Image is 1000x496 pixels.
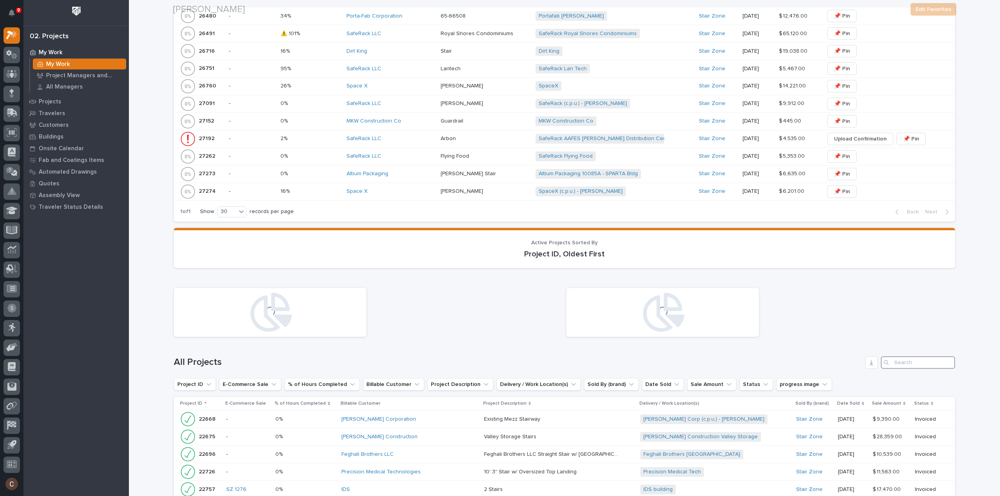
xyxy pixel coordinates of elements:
p: $ 10,539.00 [873,450,903,458]
button: E-Commerce Sale [219,378,281,391]
a: [PERSON_NAME] Construction [341,434,418,440]
p: Assembly View [39,192,80,199]
p: - [229,153,275,160]
span: Edit Favorites [916,5,951,14]
p: Royal Shores Condominiums [441,29,515,37]
tr: 2719227192 -2%2% SafeRack LLC ArbonArbon SafeRack AAFES [PERSON_NAME] Distribution Center Stair Z... [174,130,955,148]
button: Upload Confirmation [827,133,893,145]
h2: [PERSON_NAME] [173,4,245,15]
p: 26716 [199,46,216,55]
a: Projects [23,96,129,107]
a: Space X [346,188,368,195]
p: - [226,416,270,423]
p: 0% [280,116,289,124]
p: [DATE] [838,469,866,475]
a: SafeRack LLC [346,135,381,142]
p: Project ID, Oldest First [183,249,946,259]
tr: 2671626716 -16%16% Dirt King StairStair Dirt King Stair Zone [DATE]$ 19,038.00$ 19,038.00 📌 Pin [174,42,955,60]
button: progress image [776,378,832,391]
p: 26751 [199,64,216,72]
a: Customers [23,119,129,131]
button: Sold By (brand) [584,378,639,391]
a: Stair Zone [796,451,823,458]
p: 95% [280,64,293,72]
a: Automated Drawings [23,166,129,178]
p: 27262 [199,151,217,160]
a: SpaceX [539,83,558,89]
p: Sale Amount [872,399,901,408]
p: $ 28,359.00 [873,432,904,440]
p: Feghali Brothers LLC Straight Stair w/ [GEOGRAPHIC_DATA] [484,450,622,458]
a: Stair Zone [699,30,725,37]
p: $ 4,535.00 [779,134,807,142]
a: Precision Medical Tech [643,469,701,475]
span: 📌 Pin [834,169,850,179]
p: [DATE] [743,135,773,142]
p: My Work [46,61,70,68]
p: Invoiced [915,434,943,440]
input: Search [881,356,955,369]
p: Buildings [39,133,64,140]
button: 📌 Pin [827,80,857,92]
p: - [229,188,275,195]
span: 📌 Pin [834,29,850,38]
p: 26% [280,81,293,89]
p: [DATE] [743,66,773,72]
p: 9 [17,7,20,13]
p: 22675 [199,432,217,440]
p: $ 5,353.00 [779,151,806,160]
a: SafeRack Flying Food [539,153,593,160]
button: 📌 Pin [827,98,857,110]
a: Stair Zone [699,100,725,107]
a: SafeRack AAFES [PERSON_NAME] Distribution Center [539,135,673,142]
p: 27091 [199,99,216,107]
p: 2% [280,134,289,142]
a: Stair Zone [699,66,725,72]
tr: 2675126751 -95%95% SafeRack LLC LantechLantech SafeRack Lan Tech Stair Zone [DATE]$ 5,467.00$ 5,4... [174,60,955,77]
a: Altium Packaging [346,171,388,177]
h1: All Projects [174,357,862,368]
p: [PERSON_NAME] [441,187,485,195]
p: - [229,30,275,37]
p: Arbon [441,134,457,142]
p: - [229,83,275,89]
p: - [229,100,275,107]
a: IDS building [643,486,673,493]
p: - [229,135,275,142]
p: Lantech [441,64,462,72]
button: Billable Customer [363,378,424,391]
a: Fab and Coatings Items [23,154,129,166]
p: 22668 [199,414,217,423]
button: Sale Amount [687,378,736,391]
p: Delivery / Work Location(s) [639,399,699,408]
p: 26760 [199,81,218,89]
p: 0% [275,485,284,493]
p: 22757 [199,485,217,493]
p: % of Hours Completed [275,399,326,408]
p: - [226,434,270,440]
a: Stair Zone [796,469,823,475]
a: Space X [346,83,368,89]
a: Stair Zone [699,48,725,55]
p: Invoiced [915,416,943,423]
p: - [229,171,275,177]
a: Precision Medical Technologies [341,469,421,475]
p: [DATE] [838,416,866,423]
a: Stair Zone [796,486,823,493]
tr: 2709127091 -0%0% SafeRack LLC [PERSON_NAME][PERSON_NAME] SafeRack (c.p.u.) - [PERSON_NAME] Stair ... [174,95,955,112]
a: SafeRack LLC [346,66,381,72]
a: SpaceX (c.p.u.) - [PERSON_NAME] [539,188,623,195]
button: 📌 Pin [827,185,857,198]
p: 0% [275,467,284,475]
p: Existing Mezz Stairway [484,414,542,423]
p: 0% [280,169,289,177]
p: 16% [280,46,291,55]
a: IDS [341,486,350,493]
tr: 2272622726 -0%0% Precision Medical Technologies 10' 3" Stair w/ Oversized Top Landing10' 3" Stair... [174,463,955,481]
a: Dirt King [539,48,559,55]
p: - [229,118,275,124]
button: Notifications [4,5,20,21]
p: [DATE] [743,100,773,107]
p: 26491 [199,29,216,37]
